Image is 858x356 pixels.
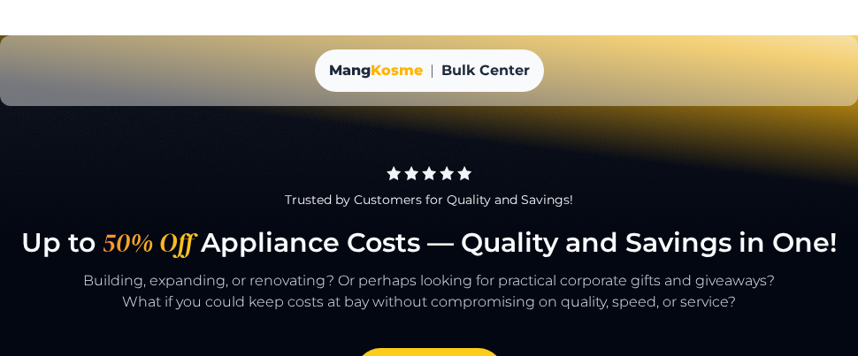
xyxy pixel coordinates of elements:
[329,60,423,81] a: MangKosme
[21,226,837,260] h1: Up to Appliance Costs — Quality and Savings in One!
[441,60,530,81] span: Bulk Center
[329,60,423,81] div: Mang
[21,270,837,330] p: Building, expanding, or renovating? Or perhaps looking for practical corporate gifts and giveaway...
[96,226,201,260] span: 50% Off
[21,191,837,208] div: Trusted by Customers for Quality and Savings!
[430,60,434,81] span: |
[371,62,423,79] span: Kosme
